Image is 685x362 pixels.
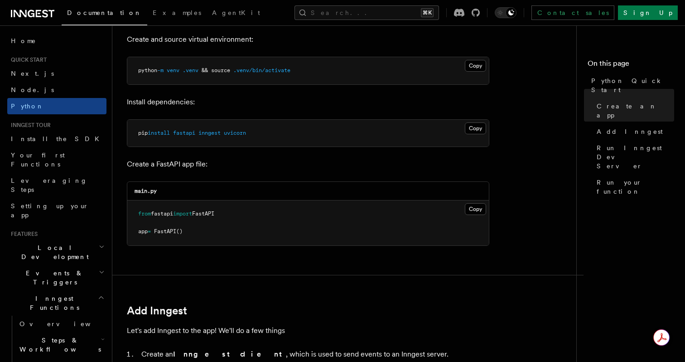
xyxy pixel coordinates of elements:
[138,67,157,73] span: python
[597,143,674,171] span: Run Inngest Dev Server
[7,131,106,147] a: Install the SDK
[593,98,674,123] a: Create an app
[11,86,54,93] span: Node.js
[531,5,614,20] a: Contact sales
[7,172,106,198] a: Leveraging Steps
[211,67,230,73] span: source
[591,76,674,94] span: Python Quick Start
[597,127,663,136] span: Add Inngest
[421,8,434,17] kbd: ⌘K
[7,98,106,114] a: Python
[593,174,674,200] a: Run your function
[192,210,214,217] span: FastAPI
[138,228,148,235] span: app
[588,58,674,73] h4: On this page
[167,67,179,73] span: venv
[233,67,290,73] span: .venv/bin/activate
[212,9,260,16] span: AgentKit
[148,228,151,235] span: =
[173,130,195,136] span: fastapi
[176,228,183,235] span: ()
[11,103,44,110] span: Python
[127,158,489,171] p: Create a FastAPI app file:
[7,65,106,82] a: Next.js
[151,210,173,217] span: fastapi
[7,290,106,316] button: Inngest Functions
[597,178,674,196] span: Run your function
[153,9,201,16] span: Examples
[67,9,142,16] span: Documentation
[202,67,208,73] span: &&
[173,210,192,217] span: import
[198,130,221,136] span: inngest
[139,348,489,361] li: Create an , which is used to send events to an Inngest server.
[465,122,486,134] button: Copy
[127,96,489,108] p: Install dependencies:
[19,320,113,328] span: Overview
[7,269,99,287] span: Events & Triggers
[16,332,106,357] button: Steps & Workflows
[62,3,147,25] a: Documentation
[597,102,674,120] span: Create an app
[11,152,65,168] span: Your first Functions
[138,210,151,217] span: from
[7,122,51,129] span: Inngest tour
[207,3,265,24] a: AgentKit
[465,60,486,72] button: Copy
[7,243,99,261] span: Local Development
[11,36,36,45] span: Home
[173,350,286,358] strong: Inngest client
[183,67,198,73] span: .venv
[127,324,489,337] p: Let's add Inngest to the app! We'll do a few things
[7,147,106,172] a: Your first Functions
[7,294,98,312] span: Inngest Functions
[157,67,164,73] span: -m
[465,203,486,215] button: Copy
[135,188,157,194] code: main.py
[11,135,105,142] span: Install the SDK
[495,7,516,18] button: Toggle dark mode
[7,198,106,223] a: Setting up your app
[16,336,101,354] span: Steps & Workflows
[154,228,176,235] span: FastAPI
[618,5,678,20] a: Sign Up
[7,240,106,265] button: Local Development
[7,82,106,98] a: Node.js
[11,202,89,219] span: Setting up your app
[7,56,47,64] span: Quick start
[593,123,674,140] a: Add Inngest
[138,130,148,136] span: pip
[147,3,207,24] a: Examples
[294,5,439,20] button: Search...⌘K
[224,130,246,136] span: uvicorn
[16,316,106,332] a: Overview
[7,265,106,290] button: Events & Triggers
[11,70,54,77] span: Next.js
[127,33,489,46] p: Create and source virtual environment:
[127,304,187,317] a: Add Inngest
[593,140,674,174] a: Run Inngest Dev Server
[7,230,38,238] span: Features
[588,73,674,98] a: Python Quick Start
[148,130,170,136] span: install
[7,33,106,49] a: Home
[11,177,87,193] span: Leveraging Steps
